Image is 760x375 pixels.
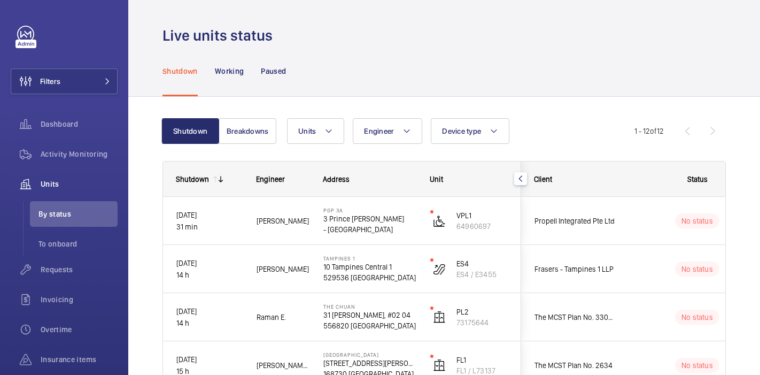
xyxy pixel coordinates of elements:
[161,118,219,144] button: Shutdown
[41,294,118,305] span: Invoicing
[41,179,118,189] span: Units
[41,119,118,129] span: Dashboard
[323,320,416,331] p: 556820 [GEOGRAPHIC_DATA]
[176,354,243,365] p: [DATE]
[257,263,309,275] span: [PERSON_NAME]
[11,68,118,94] button: Filters
[41,324,118,335] span: Overtime
[650,127,657,135] span: of
[681,312,713,323] p: No status
[261,66,286,76] p: Paused
[41,149,118,159] span: Activity Monitoring
[323,213,416,224] p: 3 Prince [PERSON_NAME]
[162,26,279,45] h1: Live units status
[681,264,713,274] p: No status
[681,216,713,226] p: No status
[456,307,508,317] p: PL2
[534,263,617,275] span: Frasers - Tampines 1 LLP
[323,303,416,310] p: The Chuan
[456,221,508,232] p: 64960697
[176,305,243,317] p: [DATE]
[41,354,118,365] span: Insurance items
[681,360,713,371] p: No status
[534,359,617,371] span: The MCST Plan No. 2634
[219,118,276,144] button: Breakdowns
[687,175,708,183] span: Status
[215,66,244,76] p: Working
[162,66,198,76] p: Shutdown
[534,175,552,183] span: Client
[364,127,394,135] span: Engineer
[456,355,508,365] p: FL1
[430,175,508,183] div: Unit
[634,127,664,135] span: 1 - 12 12
[298,127,316,135] span: Units
[256,175,285,183] span: Engineer
[431,118,509,144] button: Device type
[456,258,508,269] p: ES4
[40,76,60,87] span: Filters
[38,239,118,249] span: To onboard
[433,263,446,275] img: escalator.svg
[442,127,481,135] span: Device type
[287,118,344,144] button: Units
[38,209,118,219] span: By status
[323,255,416,262] p: Tampines 1
[353,118,422,144] button: Engineer
[433,311,446,324] img: elevator.svg
[257,359,309,371] span: [PERSON_NAME].
[176,221,243,233] p: 31 min
[534,215,617,227] span: Propell Integrated Pte Ltd
[323,310,416,320] p: 31 [PERSON_NAME], #02 04
[456,210,508,221] p: VPL1
[323,358,416,369] p: [STREET_ADDRESS][PERSON_NAME]
[176,269,243,281] p: 14 h
[41,264,118,275] span: Requests
[257,215,309,227] span: [PERSON_NAME]
[323,272,416,283] p: 529536 [GEOGRAPHIC_DATA]
[456,317,508,328] p: 73175644
[176,175,209,183] div: Shutdown
[456,269,508,280] p: ES4 / E3455
[176,317,243,329] p: 14 h
[257,311,309,323] span: Raman E.
[323,351,416,358] p: [GEOGRAPHIC_DATA]
[176,257,243,269] p: [DATE]
[323,175,350,183] span: Address
[176,209,243,221] p: [DATE]
[534,311,617,323] span: The MCST Plan No. 3304 - The Chuan
[323,207,416,213] p: PGP 3A
[323,224,416,235] p: - [GEOGRAPHIC_DATA]
[323,262,416,272] p: 10 Tampines Central 1
[433,359,446,372] img: elevator.svg
[433,215,446,227] img: platform_lift.svg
